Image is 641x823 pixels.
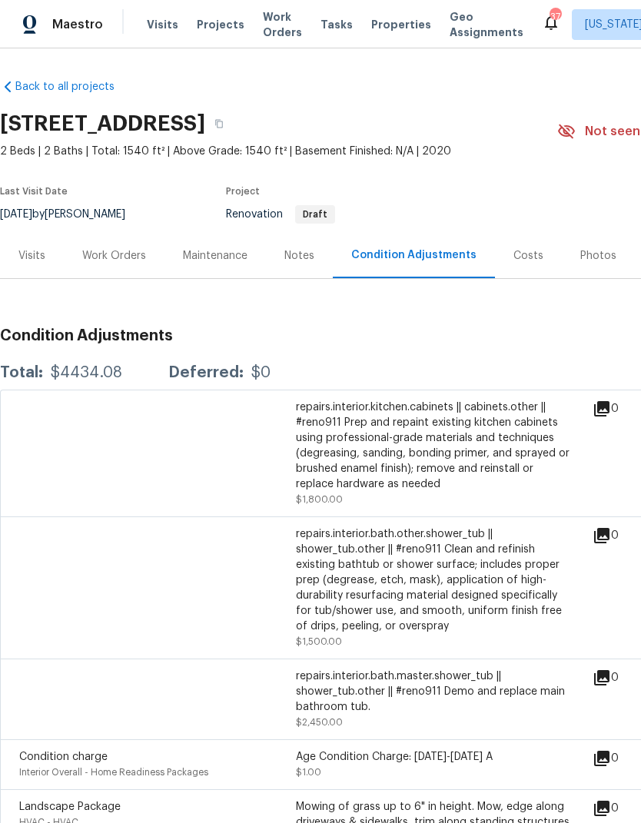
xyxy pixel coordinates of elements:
[296,495,343,504] span: $1,800.00
[19,801,121,812] span: Landscape Package
[226,187,260,196] span: Project
[371,17,431,32] span: Properties
[263,9,302,40] span: Work Orders
[51,365,122,380] div: $4434.08
[183,248,247,264] div: Maintenance
[18,248,45,264] div: Visits
[205,110,233,138] button: Copy Address
[297,210,334,219] span: Draft
[296,526,573,634] div: repairs.interior.bath.other.shower_tub || shower_tub.other || #reno911 Clean and refinish existin...
[52,17,103,32] span: Maestro
[513,248,543,264] div: Costs
[296,637,342,646] span: $1,500.00
[226,209,335,220] span: Renovation
[82,248,146,264] div: Work Orders
[197,17,244,32] span: Projects
[351,247,477,263] div: Condition Adjustments
[147,17,178,32] span: Visits
[168,365,244,380] div: Deferred:
[19,768,208,777] span: Interior Overall - Home Readiness Packages
[251,365,271,380] div: $0
[450,9,523,40] span: Geo Assignments
[550,9,560,25] div: 37
[296,669,573,715] div: repairs.interior.bath.master.shower_tub || shower_tub.other || #reno911 Demo and replace main bat...
[296,718,343,727] span: $2,450.00
[580,248,616,264] div: Photos
[284,248,314,264] div: Notes
[19,752,108,762] span: Condition charge
[296,400,573,492] div: repairs.interior.kitchen.cabinets || cabinets.other || #reno911 Prep and repaint existing kitchen...
[296,768,321,777] span: $1.00
[296,749,573,765] div: Age Condition Charge: [DATE]-[DATE] A
[320,19,353,30] span: Tasks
